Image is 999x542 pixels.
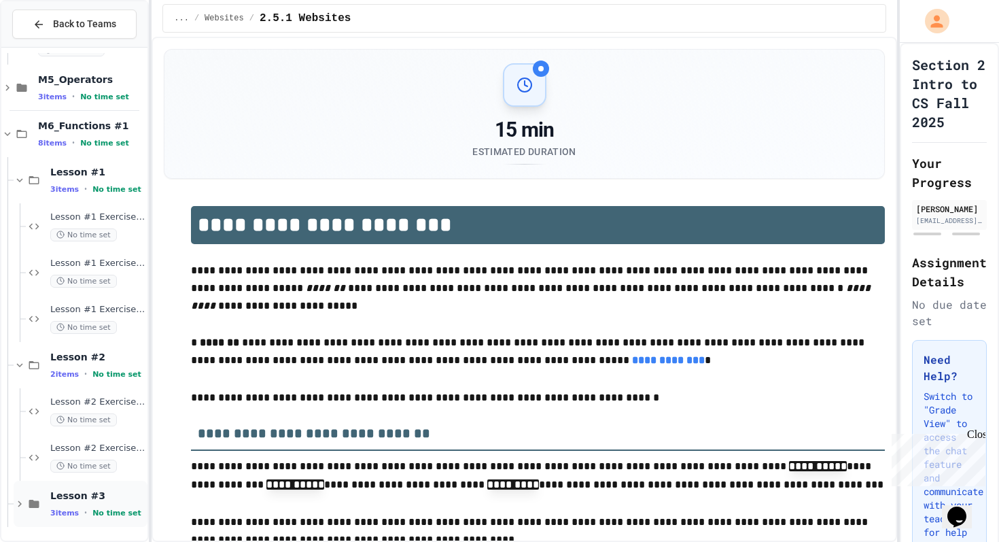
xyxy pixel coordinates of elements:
span: No time set [50,321,117,334]
span: Back to Teams [53,17,116,31]
span: 3 items [50,509,79,518]
span: ... [174,13,189,24]
div: Chat with us now!Close [5,5,94,86]
span: 2 items [50,370,79,379]
span: Lesson #2 Exercise #2.1 [50,396,145,408]
span: • [84,184,87,194]
span: No time set [80,92,129,101]
span: Lesson #1 Exercise #1.3 [50,304,145,316]
span: M6_Functions #1 [38,120,145,132]
span: No time set [80,139,129,148]
button: Back to Teams [12,10,137,39]
iframe: chat widget [886,428,985,486]
iframe: chat widget [942,488,985,528]
span: 3 items [50,185,79,194]
span: / [194,13,199,24]
span: Lesson #1 Exercise #1.2 [50,258,145,269]
span: 2.5.1 Websites [260,10,351,27]
span: • [84,369,87,379]
span: No time set [92,370,141,379]
div: [EMAIL_ADDRESS][DOMAIN_NAME] [916,216,983,226]
h2: Assignment Details [912,253,987,291]
span: No time set [92,185,141,194]
span: No time set [50,228,117,241]
div: Estimated Duration [472,145,576,158]
span: 8 items [38,139,67,148]
h1: Section 2 Intro to CS Fall 2025 [912,55,987,131]
span: Websites [205,13,244,24]
span: • [72,137,75,148]
h3: Need Help? [924,352,975,384]
span: / [249,13,254,24]
div: No due date set [912,297,987,329]
span: M5_Operators [38,73,145,86]
span: • [84,507,87,518]
span: Lesson #1 [50,166,145,178]
span: No time set [92,509,141,518]
h2: Your Progress [912,154,987,192]
span: No time set [50,460,117,473]
span: No time set [50,275,117,288]
div: 15 min [472,118,576,142]
div: [PERSON_NAME] [916,203,983,215]
div: My Account [911,5,953,37]
span: Lesson #1 Exercise #1.1 [50,211,145,223]
span: Lesson #3 [50,490,145,502]
span: No time set [50,413,117,426]
span: Lesson #2 Exercise #2.2 [50,443,145,454]
span: Lesson #2 [50,351,145,363]
span: 3 items [38,92,67,101]
span: • [72,91,75,102]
